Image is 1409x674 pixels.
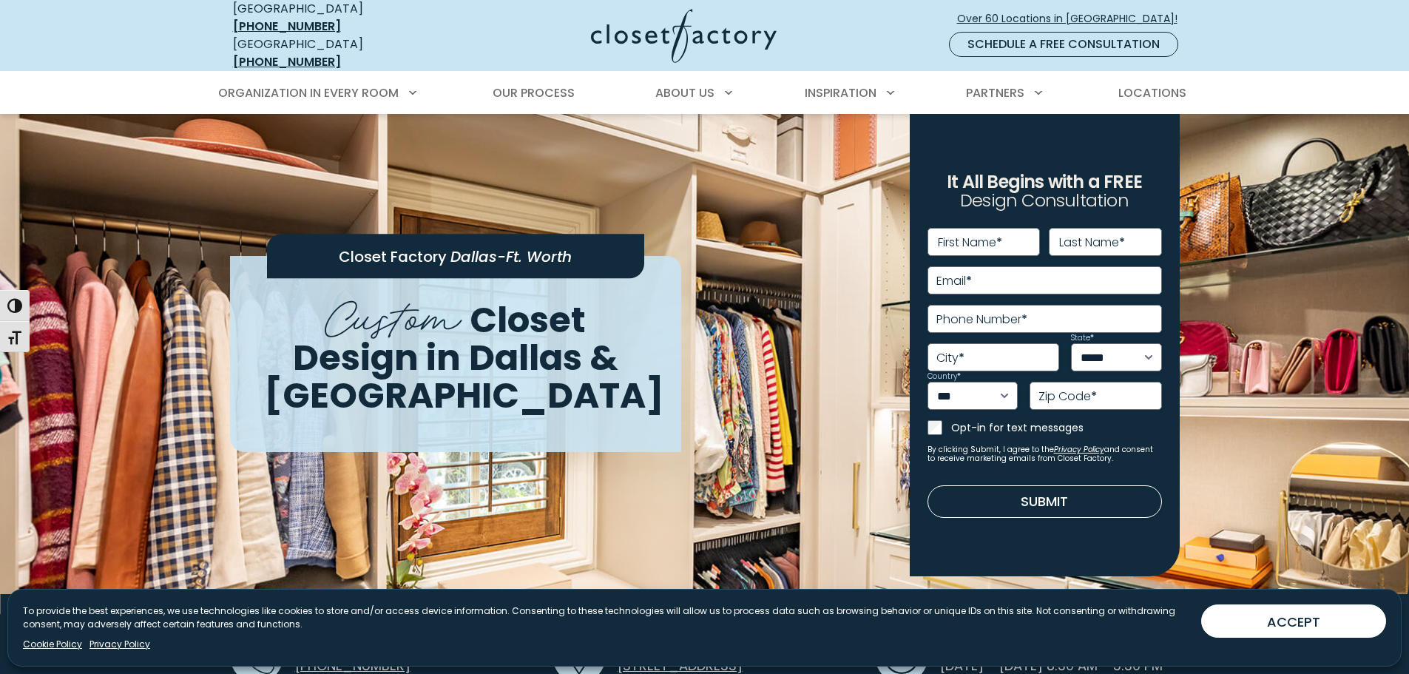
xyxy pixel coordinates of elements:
[927,445,1162,463] small: By clicking Submit, I agree to the and consent to receive marketing emails from Closet Factory.
[957,11,1189,27] span: Over 60 Locations in [GEOGRAPHIC_DATA]!
[339,246,447,267] span: Closet Factory
[1201,604,1386,638] button: ACCEPT
[233,36,447,71] div: [GEOGRAPHIC_DATA]
[233,53,341,70] a: [PHONE_NUMBER]
[493,84,575,101] span: Our Process
[1118,84,1186,101] span: Locations
[655,84,714,101] span: About Us
[1059,237,1125,249] label: Last Name
[936,352,964,364] label: City
[927,373,961,380] label: Country
[947,169,1142,194] span: It All Begins with a FREE
[233,18,341,35] a: [PHONE_NUMBER]
[1038,391,1097,402] label: Zip Code
[1054,444,1104,455] a: Privacy Policy
[450,246,572,267] span: Dallas-Ft. Worth
[89,638,150,651] a: Privacy Policy
[1071,334,1094,342] label: State
[951,420,1162,435] label: Opt-in for text messages
[936,314,1027,326] label: Phone Number
[591,9,777,63] img: Closet Factory Logo
[938,237,1002,249] label: First Name
[264,333,664,420] span: Dallas & [GEOGRAPHIC_DATA]
[325,280,462,347] span: Custom
[960,189,1129,213] span: Design Consultation
[805,84,876,101] span: Inspiration
[293,295,587,383] span: Closet Design in
[218,84,399,101] span: Organization in Every Room
[927,485,1162,518] button: Submit
[936,275,972,287] label: Email
[956,6,1190,32] a: Over 60 Locations in [GEOGRAPHIC_DATA]!
[23,638,82,651] a: Cookie Policy
[23,604,1189,631] p: To provide the best experiences, we use technologies like cookies to store and/or access device i...
[949,32,1178,57] a: Schedule a Free Consultation
[966,84,1024,101] span: Partners
[208,73,1202,114] nav: Primary Menu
